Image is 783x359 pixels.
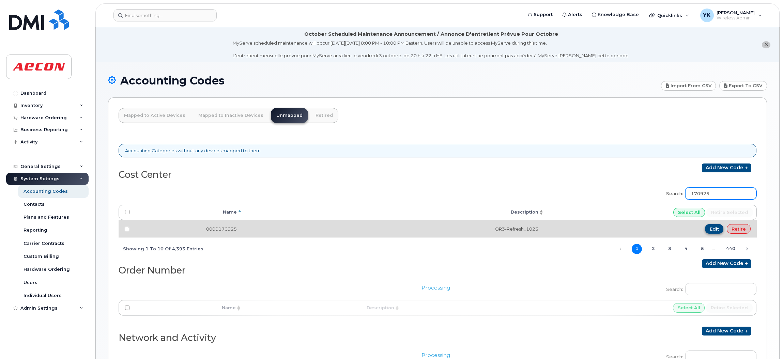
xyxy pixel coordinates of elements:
[705,224,724,234] a: Edit
[136,205,243,220] th: Name: activate to sort column descending
[243,220,544,238] td: QR3-Refresh_1023
[304,31,558,38] div: October Scheduled Maintenance Announcement / Annonce D'entretient Prévue Pour Octobre
[702,327,751,335] a: Add new code
[119,277,756,326] div: Processing...
[719,81,767,91] a: Export to CSV
[661,81,716,91] a: Import from CSV
[632,244,642,254] a: 1
[662,183,756,202] label: Search:
[685,187,756,200] input: Search:
[727,224,751,234] a: Retire
[753,329,778,354] iframe: Messenger Launcher
[119,108,191,123] a: Mapped to Active Devices
[648,244,658,254] a: 2
[119,333,432,343] h2: Network and Activity
[119,144,756,158] div: Accounting Categories without any devices mapped to them
[702,163,751,172] a: Add new code
[108,75,658,87] h1: Accounting Codes
[233,40,630,59] div: MyServe scheduled maintenance will occur [DATE][DATE] 8:00 PM - 10:00 PM Eastern. Users will be u...
[119,265,432,276] h2: Order Number
[136,220,243,238] td: 0000170925
[310,108,338,123] a: Retired
[193,108,269,123] a: Mapped to Inactive Devices
[762,41,770,48] button: close notification
[119,170,432,180] h2: Cost Center
[742,244,752,254] a: Next
[664,244,675,254] a: 3
[702,259,751,268] a: Add new code
[673,208,705,217] input: Select All
[681,244,691,254] a: 4
[697,244,707,254] a: 5
[615,244,626,254] a: Previous
[707,246,719,251] span: …
[119,243,203,254] div: Showing 1 to 10 of 4,393 entries
[725,244,736,254] a: 440
[271,108,308,123] a: Unmapped
[243,205,544,220] th: Description: activate to sort column ascending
